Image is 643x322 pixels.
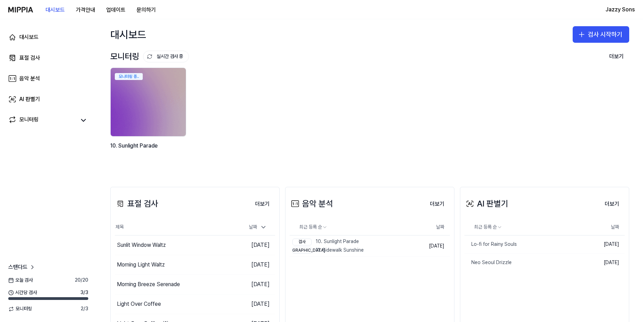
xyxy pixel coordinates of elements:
div: 음악 분석 [19,74,40,83]
td: [DATE] [585,253,625,271]
span: 2 / 3 [81,305,88,312]
span: 스탠다드 [8,263,28,271]
a: 음악 분석 [4,70,92,87]
span: 시간당 검사 [8,289,37,296]
div: 음악 분석 [290,197,333,210]
a: 표절 검사 [4,50,92,66]
span: 20 / 20 [75,277,88,284]
a: 스탠다드 [8,263,36,271]
button: Jazzy Sons [605,6,635,14]
button: 더보기 [424,197,450,211]
div: Morning Breeze Serenade [117,280,180,289]
div: AI 판별기 [464,197,508,210]
img: backgroundIamge [111,68,186,136]
div: Morning Light Waltz [117,261,165,269]
button: 대시보드 [40,3,70,17]
button: 문의하기 [131,3,161,17]
a: 모니터링 중..backgroundIamge10. Sunlight Parade [110,68,188,166]
img: logo [8,7,33,12]
div: Light Over Coffee [117,300,161,308]
button: 가격안내 [70,3,101,17]
div: 대시보드 [19,33,39,41]
div: 모니터링 [19,115,39,125]
button: 검사 시작하기 [573,26,629,43]
a: 검사10. Sunlight Parade[DEMOGRAPHIC_DATA]11. Sidewalk Sunshine [290,235,418,256]
td: [DATE] [585,235,625,254]
button: 업데이트 [101,3,131,17]
a: 업데이트 [101,0,131,19]
div: 10. Sunlight Parade [292,238,364,245]
span: 오늘 검사 [8,277,33,284]
div: [DEMOGRAPHIC_DATA] [292,247,312,254]
th: 날짜 [585,219,625,235]
button: 실시간 검사 중 [143,51,189,62]
div: 표절 검사 [115,197,158,210]
a: Lo-fi for Rainy Souls [464,235,585,253]
div: Neo Seoul Drizzle [464,259,512,266]
div: 대시보드 [110,26,146,43]
td: [DATE] [235,235,275,255]
div: 날짜 [246,222,270,233]
button: 더보기 [250,197,275,211]
td: [DATE] [418,235,450,257]
button: 더보기 [599,197,625,211]
td: [DATE] [235,294,275,314]
div: Sunlit Window Waltz [117,241,166,249]
div: 표절 검사 [19,54,40,62]
a: AI 판별기 [4,91,92,108]
span: 모니터링 [8,305,32,312]
th: 날짜 [418,219,450,235]
div: 모니터링 [110,50,189,63]
span: 3 / 3 [80,289,88,296]
a: 모니터링 [8,115,76,125]
a: 대시보드 [4,29,92,46]
div: 10. Sunlight Parade [110,141,188,159]
div: 11. Sidewalk Sunshine [292,247,364,254]
div: 검사 [292,239,312,245]
div: 모니터링 중.. [115,73,143,80]
div: Lo-fi for Rainy Souls [464,241,517,248]
button: 더보기 [604,50,629,63]
td: [DATE] [235,255,275,275]
a: Neo Seoul Drizzle [464,254,585,272]
div: AI 판별기 [19,95,40,103]
td: [DATE] [235,275,275,294]
th: 제목 [115,219,235,235]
